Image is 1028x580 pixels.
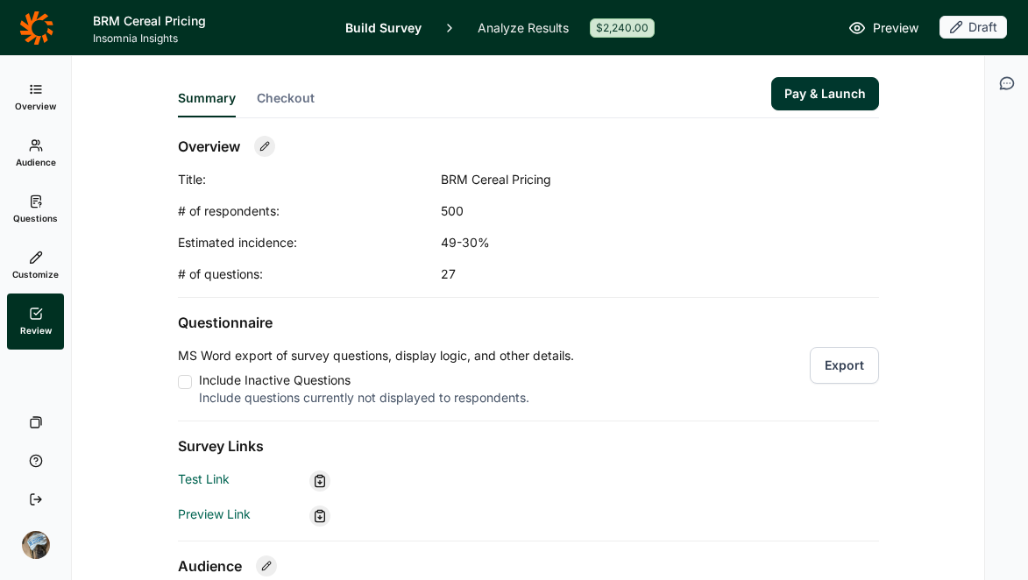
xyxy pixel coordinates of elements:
[257,89,315,107] span: Checkout
[93,11,324,32] h1: BRM Cereal Pricing
[178,234,441,251] div: Estimated incidence:
[7,69,64,125] a: Overview
[309,506,330,527] div: Copy link
[178,312,879,333] h2: Questionnaire
[7,181,64,237] a: Questions
[441,234,791,251] div: 49-30%
[178,435,879,456] h2: Survey Links
[199,389,574,407] div: Include questions currently not displayed to respondents.
[848,18,918,39] a: Preview
[178,265,441,283] div: # of questions:
[12,268,59,280] span: Customize
[441,202,791,220] div: 500
[7,294,64,350] a: Review
[178,171,441,188] div: Title:
[7,125,64,181] a: Audience
[939,16,1007,39] div: Draft
[309,470,330,492] div: Copy link
[939,16,1007,40] button: Draft
[441,265,791,283] div: 27
[178,347,574,364] p: MS Word export of survey questions, display logic, and other details.
[810,347,879,384] button: Export
[22,531,50,559] img: ocn8z7iqvmiiaveqkfqd.png
[15,100,56,112] span: Overview
[93,32,324,46] span: Insomnia Insights
[771,77,879,110] button: Pay & Launch
[178,506,251,521] a: Preview Link
[178,136,240,157] h2: Overview
[873,18,918,39] span: Preview
[178,89,236,117] button: Summary
[20,324,52,336] span: Review
[178,555,242,576] h2: Audience
[16,156,56,168] span: Audience
[199,371,574,389] div: Include Inactive Questions
[441,171,791,188] div: BRM Cereal Pricing
[178,202,441,220] div: # of respondents:
[13,212,58,224] span: Questions
[178,471,230,486] a: Test Link
[7,237,64,294] a: Customize
[590,18,655,38] div: $2,240.00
